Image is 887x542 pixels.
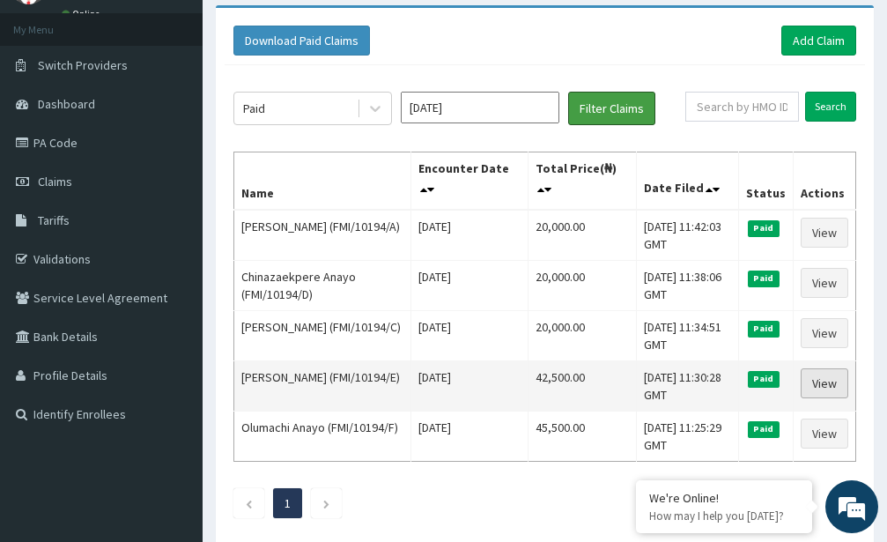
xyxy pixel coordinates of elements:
[411,412,529,462] td: [DATE]
[92,99,296,122] div: Chat with us now
[529,261,636,311] td: 20,000.00
[102,160,243,338] span: We're online!
[234,361,411,412] td: [PERSON_NAME] (FMI/10194/E)
[529,210,636,261] td: 20,000.00
[289,9,331,51] div: Minimize live chat window
[801,419,848,449] a: View
[234,210,411,261] td: [PERSON_NAME] (FMI/10194/A)
[529,361,636,412] td: 42,500.00
[636,311,738,361] td: [DATE] 11:34:51 GMT
[801,368,848,398] a: View
[233,26,370,56] button: Download Paid Claims
[234,261,411,311] td: Chinazaekpere Anayo (FMI/10194/D)
[781,26,856,56] a: Add Claim
[636,361,738,412] td: [DATE] 11:30:28 GMT
[649,490,799,506] div: We're Online!
[38,96,95,112] span: Dashboard
[748,321,780,337] span: Paid
[401,92,559,123] input: Select Month and Year
[33,88,71,132] img: d_794563401_company_1708531726252_794563401
[748,371,780,387] span: Paid
[748,421,780,437] span: Paid
[38,174,72,189] span: Claims
[38,57,128,73] span: Switch Providers
[322,495,330,511] a: Next page
[285,495,291,511] a: Page 1 is your current page
[9,358,336,419] textarea: Type your message and hit 'Enter'
[793,152,855,211] th: Actions
[649,509,799,523] p: How may I help you today?
[411,210,529,261] td: [DATE]
[801,268,848,298] a: View
[748,220,780,236] span: Paid
[234,311,411,361] td: [PERSON_NAME] (FMI/10194/C)
[568,92,655,125] button: Filter Claims
[38,212,70,228] span: Tariffs
[738,152,793,211] th: Status
[411,311,529,361] td: [DATE]
[411,152,529,211] th: Encounter Date
[801,318,848,348] a: View
[234,412,411,462] td: Olumachi Anayo (FMI/10194/F)
[234,152,411,211] th: Name
[62,8,104,20] a: Online
[636,261,738,311] td: [DATE] 11:38:06 GMT
[245,495,253,511] a: Previous page
[748,271,780,286] span: Paid
[529,412,636,462] td: 45,500.00
[529,311,636,361] td: 20,000.00
[636,412,738,462] td: [DATE] 11:25:29 GMT
[805,92,856,122] input: Search
[529,152,636,211] th: Total Price(₦)
[636,152,738,211] th: Date Filed
[411,361,529,412] td: [DATE]
[801,218,848,248] a: View
[636,210,738,261] td: [DATE] 11:42:03 GMT
[685,92,799,122] input: Search by HMO ID
[411,261,529,311] td: [DATE]
[243,100,265,117] div: Paid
